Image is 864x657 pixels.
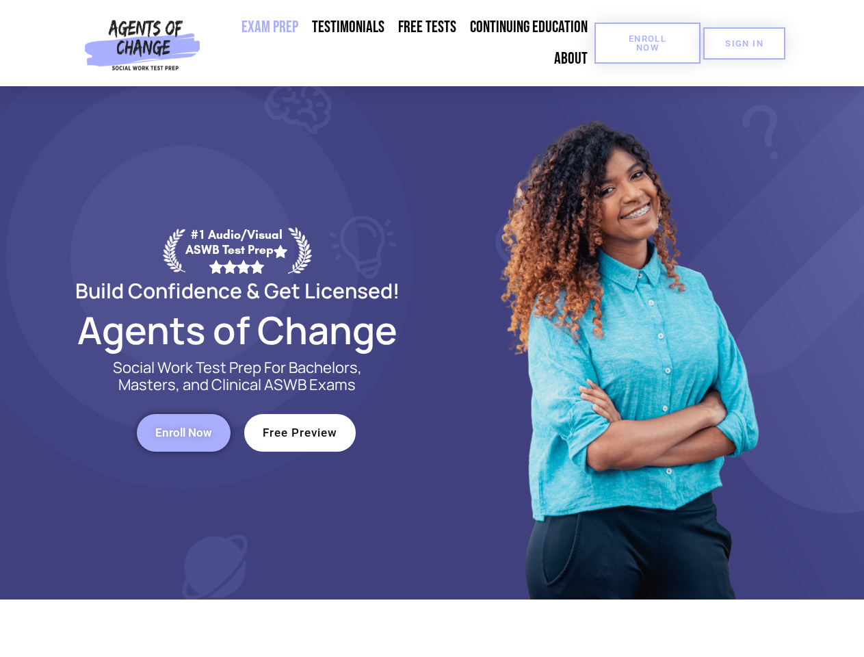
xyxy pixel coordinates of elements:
a: Enroll Now [137,414,231,452]
a: Continuing Education [463,12,594,43]
a: Testimonials [305,12,391,43]
span: Enroll Now [155,427,212,439]
a: Enroll Now [594,23,701,64]
span: Free Preview [263,427,337,439]
img: Website Image 1 (1) [490,86,764,600]
a: Free Tests [391,12,463,43]
p: Social Work Test Prep For Bachelors, Masters, and Clinical ASWB Exams [97,359,378,394]
a: Exam Prep [235,12,305,43]
span: Enroll Now [616,34,679,52]
a: SIGN IN [703,27,785,60]
a: Free Preview [244,414,356,452]
h2: Build Confidence & Get Licensed! [42,281,432,300]
span: SIGN IN [725,39,763,48]
h2: Agents of Change [42,314,432,346]
nav: Menu [206,12,594,75]
div: #1 Audio/Visual ASWB Test Prep [185,227,288,273]
a: About [547,43,594,75]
